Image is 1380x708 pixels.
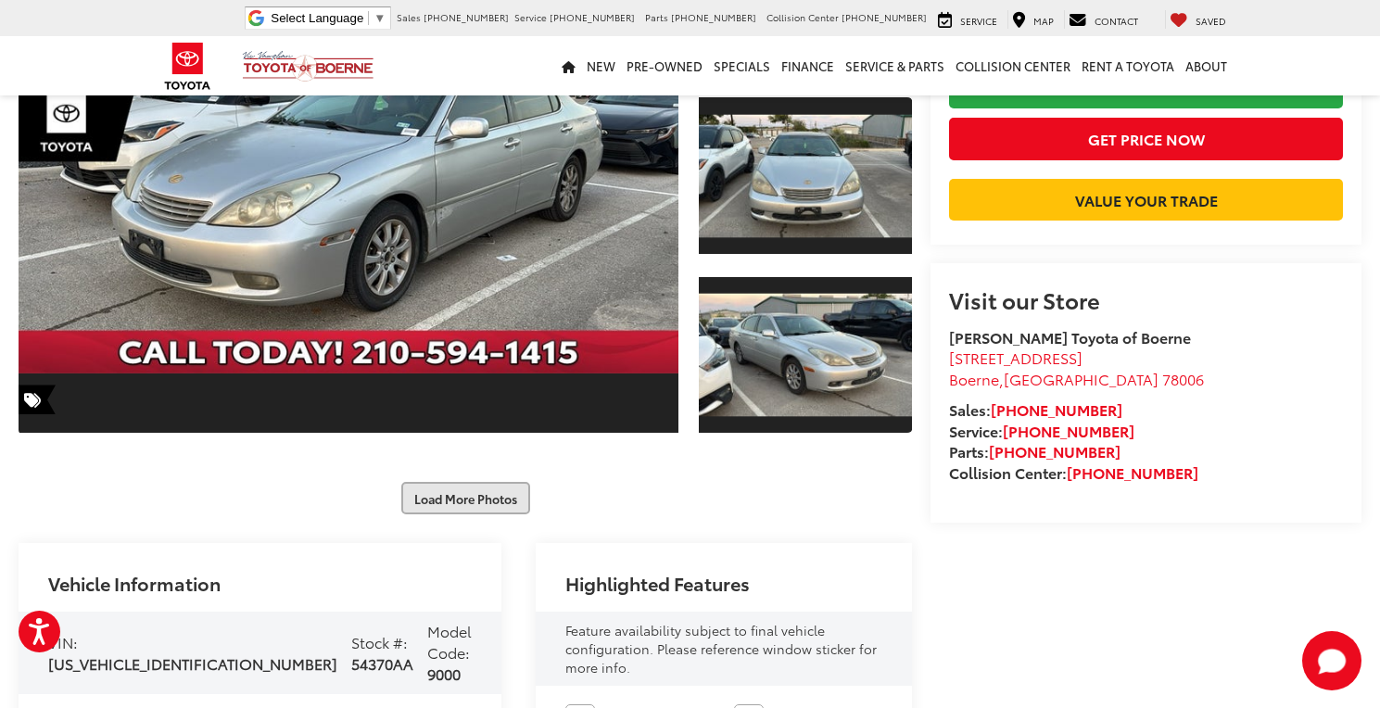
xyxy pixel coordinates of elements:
[242,50,374,82] img: Vic Vaughan Toyota of Boerne
[949,326,1191,348] strong: [PERSON_NAME] Toyota of Boerne
[699,95,912,256] a: Expand Photo 1
[1165,10,1231,29] a: My Saved Vehicles
[949,118,1343,159] button: Get Price Now
[427,663,461,684] span: 9000
[949,179,1343,221] a: Value Your Trade
[1302,631,1361,690] svg: Start Chat
[48,573,221,593] h2: Vehicle Information
[842,10,927,24] span: [PHONE_NUMBER]
[401,482,530,514] button: Load More Photos
[991,398,1122,420] a: [PHONE_NUMBER]
[645,10,668,24] span: Parts
[933,10,1002,29] a: Service
[373,11,386,25] span: ▼
[351,652,413,674] span: 54370AA
[1180,36,1233,95] a: About
[351,631,408,652] span: Stock #:
[1064,10,1143,29] a: Contact
[565,621,877,676] span: Feature availability subject to final vehicle configuration. Please reference window sticker for ...
[621,36,708,95] a: Pre-Owned
[1196,14,1226,28] span: Saved
[989,440,1120,461] a: [PHONE_NUMBER]
[550,10,635,24] span: [PHONE_NUMBER]
[48,631,78,652] span: VIN:
[19,385,56,414] span: Special
[1004,368,1158,389] span: [GEOGRAPHIC_DATA]
[708,36,776,95] a: Specials
[949,420,1134,441] strong: Service:
[949,287,1343,311] h2: Visit our Store
[949,398,1122,420] strong: Sales:
[1302,631,1361,690] button: Toggle Chat Window
[271,11,363,25] span: Select Language
[1095,14,1138,28] span: Contact
[949,461,1198,483] strong: Collision Center:
[1003,420,1134,441] a: [PHONE_NUMBER]
[840,36,950,95] a: Service & Parts: Opens in a new tab
[1076,36,1180,95] a: Rent a Toyota
[1067,461,1198,483] a: [PHONE_NUMBER]
[960,14,997,28] span: Service
[671,10,756,24] span: [PHONE_NUMBER]
[696,294,914,417] img: 2002 Lexus ES 300
[48,652,337,674] span: [US_VEHICLE_IDENTIFICATION_NUMBER]
[1162,368,1204,389] span: 78006
[424,10,509,24] span: [PHONE_NUMBER]
[949,368,999,389] span: Boerne
[1033,14,1054,28] span: Map
[397,10,421,24] span: Sales
[949,347,1082,368] span: [STREET_ADDRESS]
[368,11,369,25] span: ​
[271,11,386,25] a: Select Language​
[949,368,1204,389] span: ,
[427,620,472,663] span: Model Code:
[556,36,581,95] a: Home
[1007,10,1058,29] a: Map
[696,114,914,237] img: 2002 Lexus ES 300
[581,36,621,95] a: New
[514,10,547,24] span: Service
[153,36,222,96] img: Toyota
[766,10,839,24] span: Collision Center
[776,36,840,95] a: Finance
[949,347,1204,389] a: [STREET_ADDRESS] Boerne,[GEOGRAPHIC_DATA] 78006
[699,275,912,436] a: Expand Photo 2
[949,440,1120,461] strong: Parts:
[950,36,1076,95] a: Collision Center
[565,573,750,593] h2: Highlighted Features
